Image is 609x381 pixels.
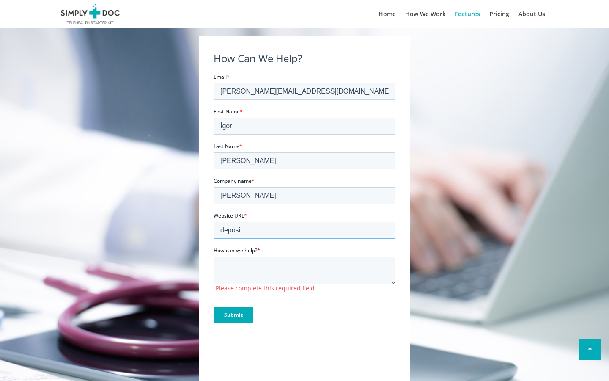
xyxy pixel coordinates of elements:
[405,10,446,18] span: How We Work
[518,10,545,18] span: About Us
[489,10,509,18] span: Pricing
[455,10,480,18] span: Features
[379,10,396,18] span: Home
[214,53,302,64] h3: How Can We Help?
[59,4,121,24] img: SimplyDoc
